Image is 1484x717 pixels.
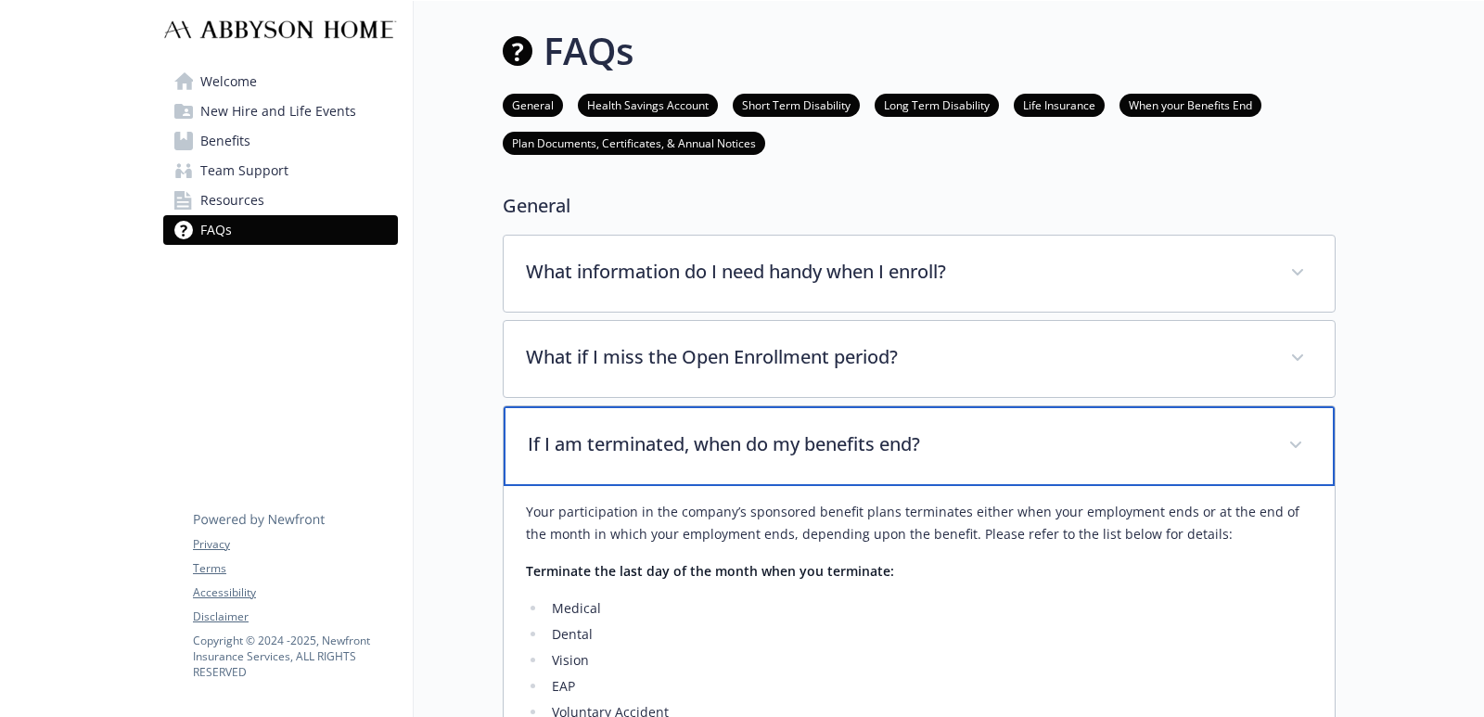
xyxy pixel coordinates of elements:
p: What information do I need handy when I enroll? [526,258,1268,286]
a: New Hire and Life Events [163,96,398,126]
span: Welcome [200,67,257,96]
a: Life Insurance [1014,96,1105,113]
a: Plan Documents, Certificates, & Annual Notices [503,134,765,151]
span: Team Support [200,156,288,186]
strong: Terminate the last day of the month when you terminate: [526,562,894,580]
li: Vision [546,649,1312,672]
a: Privacy [193,536,397,553]
a: Benefits [163,126,398,156]
span: Resources [200,186,264,215]
div: If I am terminated, when do my benefits end? [504,406,1335,486]
h1: FAQs [544,23,633,79]
li: Dental [546,623,1312,646]
span: Benefits [200,126,250,156]
div: What information do I need handy when I enroll? [504,236,1335,312]
p: Your participation in the company’s sponsored benefit plans terminates either when your employmen... [526,501,1312,545]
a: FAQs [163,215,398,245]
a: General [503,96,563,113]
a: Resources [163,186,398,215]
a: Health Savings Account [578,96,718,113]
a: Team Support [163,156,398,186]
p: Copyright © 2024 - 2025 , Newfront Insurance Services, ALL RIGHTS RESERVED [193,633,397,680]
div: What if I miss the Open Enrollment period? [504,321,1335,397]
a: Accessibility [193,584,397,601]
span: New Hire and Life Events [200,96,356,126]
p: If I am terminated, when do my benefits end? [528,430,1266,458]
p: General [503,192,1336,220]
a: Terms [193,560,397,577]
a: Welcome [163,67,398,96]
a: Disclaimer [193,608,397,625]
li: Medical [546,597,1312,620]
p: What if I miss the Open Enrollment period? [526,343,1268,371]
a: Long Term Disability [875,96,999,113]
a: Short Term Disability [733,96,860,113]
a: When your Benefits End [1119,96,1261,113]
li: EAP [546,675,1312,698]
span: FAQs [200,215,232,245]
